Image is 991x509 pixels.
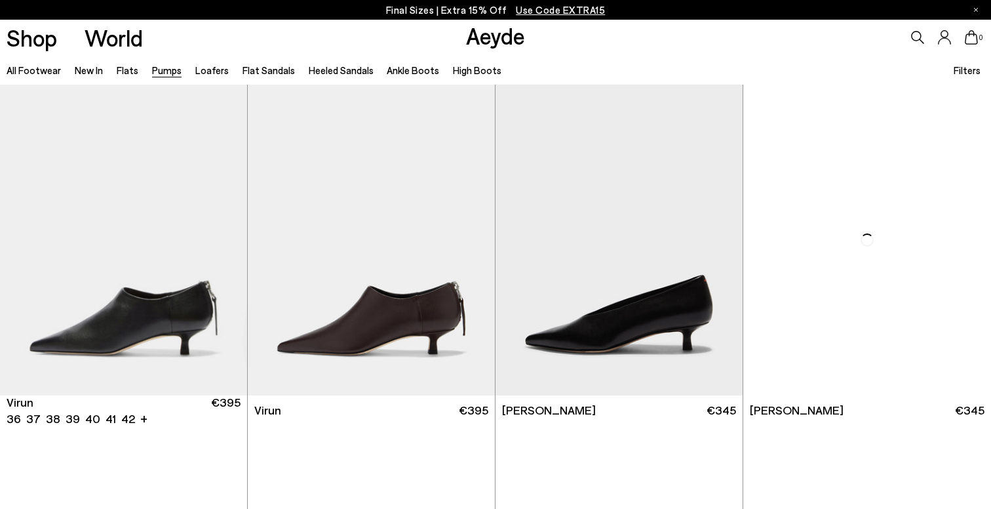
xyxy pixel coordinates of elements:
[7,394,33,411] span: Virun
[453,64,501,76] a: High Boots
[248,85,495,396] img: Virun Pointed Sock Boots
[466,22,525,49] a: Aeyde
[387,64,439,76] a: Ankle Boots
[121,411,135,427] li: 42
[502,402,596,418] span: [PERSON_NAME]
[152,64,182,76] a: Pumps
[7,26,57,49] a: Shop
[954,64,981,76] span: Filters
[496,396,743,425] a: [PERSON_NAME] €345
[978,34,984,41] span: 0
[46,411,60,427] li: 38
[955,402,984,418] span: €345
[516,4,605,16] span: Navigate to /collections/ss25-final-sizes
[66,411,80,427] li: 39
[496,85,743,396] img: Clara Pointed-Toe Pumps
[743,85,991,396] img: Clara Pointed-Toe Pumps
[85,411,100,427] li: 40
[106,411,116,427] li: 41
[195,64,229,76] a: Loafers
[750,402,844,418] span: [PERSON_NAME]
[140,409,147,427] li: +
[707,402,736,418] span: €345
[85,26,143,49] a: World
[117,64,138,76] a: Flats
[7,64,61,76] a: All Footwear
[211,394,241,427] span: €395
[459,402,488,418] span: €395
[7,411,21,427] li: 36
[309,64,374,76] a: Heeled Sandals
[75,64,103,76] a: New In
[243,64,295,76] a: Flat Sandals
[743,396,991,425] a: [PERSON_NAME] €345
[386,2,606,18] p: Final Sizes | Extra 15% Off
[26,411,41,427] li: 37
[254,402,281,418] span: Virun
[248,396,495,425] a: Virun €395
[7,411,131,427] ul: variant
[965,30,978,45] a: 0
